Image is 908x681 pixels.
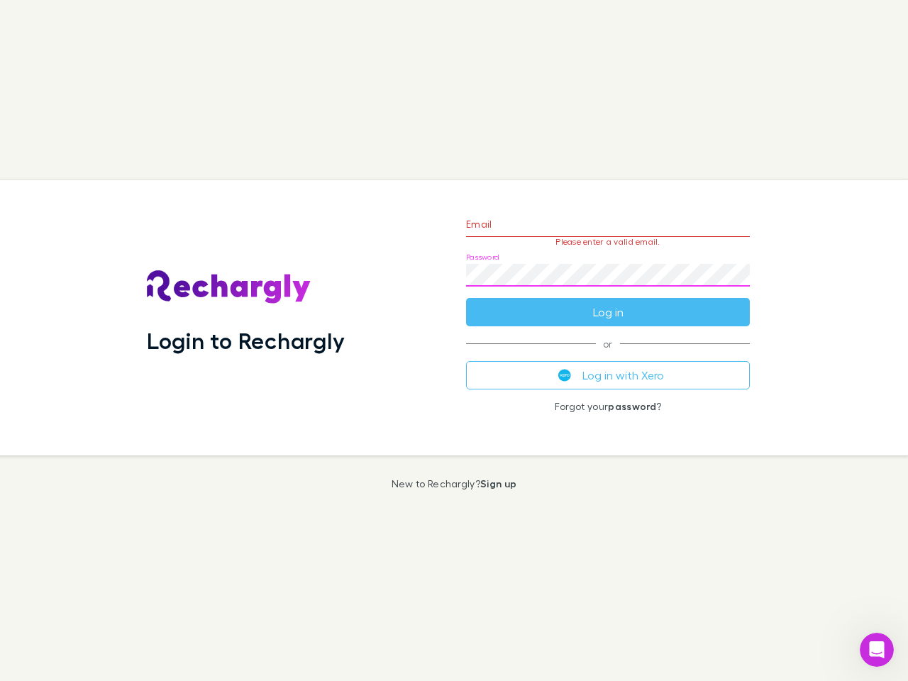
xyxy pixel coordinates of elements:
[466,343,750,344] span: or
[558,369,571,382] img: Xero's logo
[147,327,345,354] h1: Login to Rechargly
[466,401,750,412] p: Forgot your ?
[147,270,311,304] img: Rechargly's Logo
[466,298,750,326] button: Log in
[392,478,517,489] p: New to Rechargly?
[480,477,516,489] a: Sign up
[466,237,750,247] p: Please enter a valid email.
[466,252,499,262] label: Password
[608,400,656,412] a: password
[860,633,894,667] iframe: Intercom live chat
[466,361,750,389] button: Log in with Xero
